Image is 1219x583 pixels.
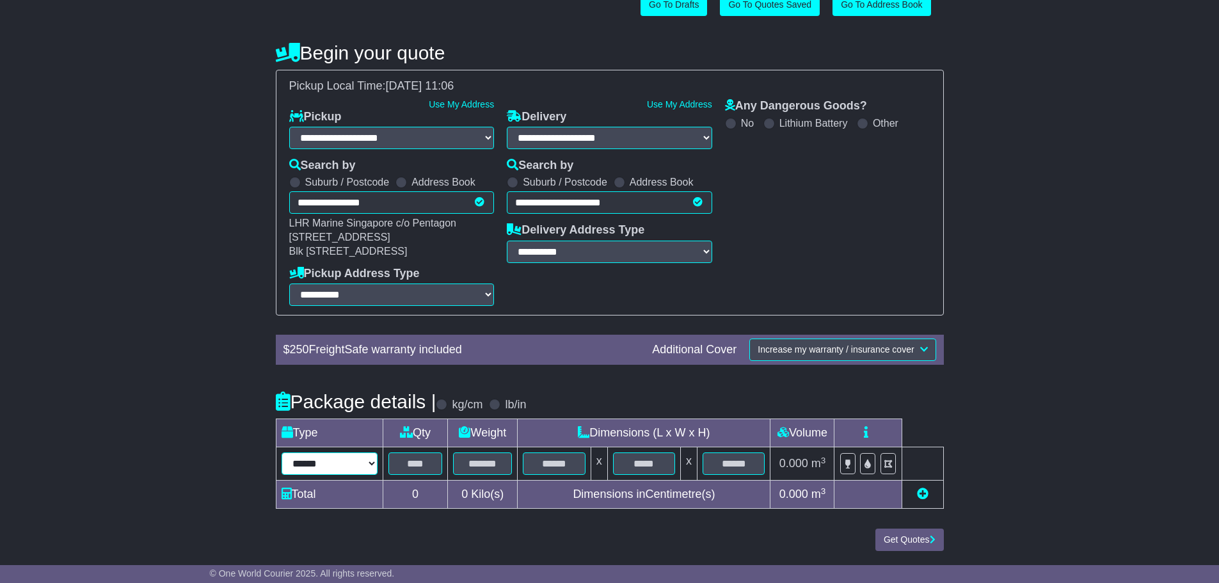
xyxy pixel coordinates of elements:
[518,419,770,447] td: Dimensions (L x W x H)
[289,110,342,124] label: Pickup
[523,176,607,188] label: Suburb / Postcode
[725,99,867,113] label: Any Dangerous Goods?
[779,117,848,129] label: Lithium Battery
[386,79,454,92] span: [DATE] 11:06
[811,457,826,470] span: m
[758,344,914,355] span: Increase my warranty / insurance cover
[276,391,436,412] h4: Package details |
[507,110,566,124] label: Delivery
[448,419,518,447] td: Weight
[821,456,826,465] sup: 3
[289,267,420,281] label: Pickup Address Type
[770,419,834,447] td: Volume
[289,159,356,173] label: Search by
[383,481,448,509] td: 0
[749,339,936,361] button: Increase my warranty / insurance cover
[591,447,607,481] td: x
[681,447,697,481] td: x
[461,488,468,500] span: 0
[283,79,937,93] div: Pickup Local Time:
[646,343,743,357] div: Additional Cover
[873,117,898,129] label: Other
[411,176,475,188] label: Address Book
[741,117,754,129] label: No
[305,176,390,188] label: Suburb / Postcode
[289,218,457,228] span: LHR Marine Singapore c/o Pentagon
[429,99,494,109] a: Use My Address
[518,481,770,509] td: Dimensions in Centimetre(s)
[383,419,448,447] td: Qty
[630,176,694,188] label: Address Book
[276,419,383,447] td: Type
[821,486,826,496] sup: 3
[505,398,526,412] label: lb/in
[647,99,712,109] a: Use My Address
[290,343,309,356] span: 250
[811,488,826,500] span: m
[210,568,395,579] span: © One World Courier 2025. All rights reserved.
[277,343,646,357] div: $ FreightSafe warranty included
[289,246,408,257] span: Blk [STREET_ADDRESS]
[779,488,808,500] span: 0.000
[289,232,390,243] span: [STREET_ADDRESS]
[507,159,573,173] label: Search by
[452,398,482,412] label: kg/cm
[875,529,944,551] button: Get Quotes
[917,488,928,500] a: Add new item
[276,42,944,63] h4: Begin your quote
[276,481,383,509] td: Total
[448,481,518,509] td: Kilo(s)
[507,223,644,237] label: Delivery Address Type
[779,457,808,470] span: 0.000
